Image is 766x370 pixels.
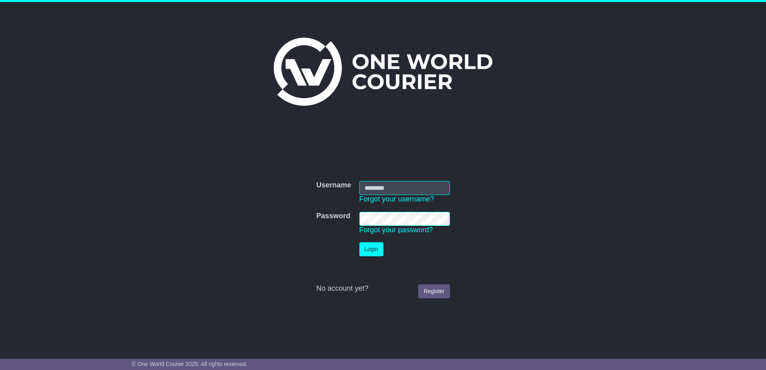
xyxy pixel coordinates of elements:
img: One World [274,38,492,106]
span: © One World Courier 2025. All rights reserved. [132,361,248,367]
a: Forgot your password? [359,226,433,234]
a: Forgot your username? [359,195,434,203]
label: Username [316,181,351,190]
button: Login [359,242,383,256]
div: No account yet? [316,284,450,293]
a: Register [418,284,450,298]
label: Password [316,212,350,221]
